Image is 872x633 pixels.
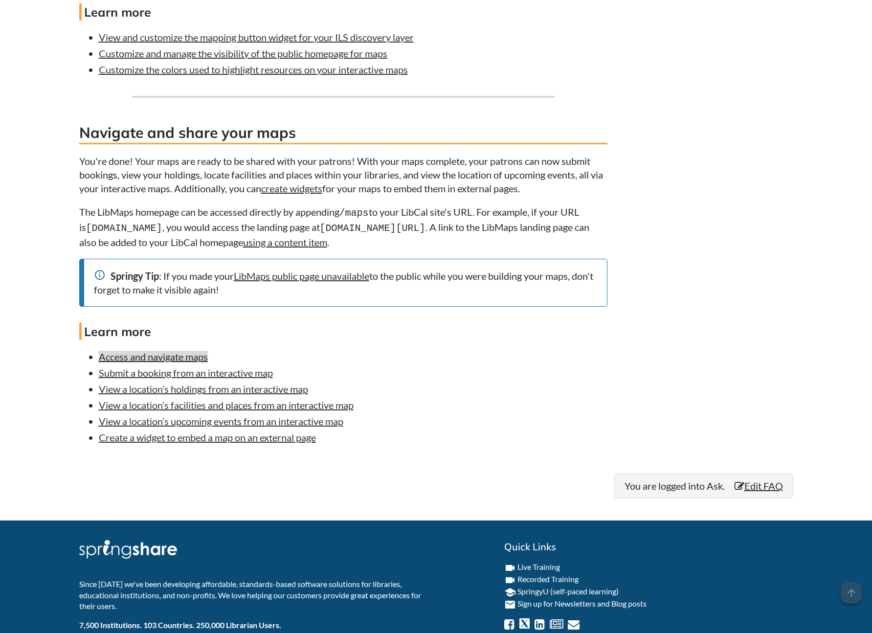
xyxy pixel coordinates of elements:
a: create widgets [261,182,322,194]
img: Springshare [79,540,177,559]
a: SpringyU (self-paced learning) [517,587,619,596]
p: Since [DATE] we've been developing affordable, standards-based software solutions for libraries, ... [79,579,429,611]
i: email [504,599,516,610]
h3: Navigate and share your maps [79,122,607,144]
samp: [DOMAIN_NAME][URL] [320,223,425,234]
a: Access and navigate maps [99,351,208,362]
h2: Quick Links [504,540,793,554]
h4: Learn more [79,323,607,340]
a: View a location’s upcoming events from an interactive map [99,415,343,427]
a: LibMaps public page unavailable [234,270,369,282]
div: : If you made your to the public while you were building your maps, don't forget to make it visib... [94,269,597,296]
a: View a location’s facilities and places from an interactive map [99,399,354,411]
samp: /maps [339,207,369,219]
a: using a content item [243,236,327,248]
a: View and customize the mapping button widget for your ILS discovery layer [99,31,414,43]
a: View a location’s holdings from an interactive map [99,383,308,395]
a: Customize and manage the visibility of the public homepage for maps [99,47,387,59]
p: The LibMaps homepage can be accessed directly by appending to your LibCal site's URL. For example... [79,205,607,249]
i: videocam [504,562,516,574]
b: 7,500 Institutions. 103 Countries. 250,000 Librarian Users. [79,620,281,630]
samp: [DOMAIN_NAME] [86,223,162,234]
i: school [504,587,516,598]
span: info [94,269,106,281]
a: Recorded Training [517,574,579,584]
a: Submit a booking from an interactive map [99,367,273,379]
a: Customize the colors used to highlight resources on your interactive maps [99,64,408,75]
a: Live Training [517,562,560,571]
a: Create a widget to embed a map on an external page [99,431,316,443]
span: arrow_upward [841,582,862,604]
strong: Springy Tip [111,270,159,282]
p: You're done! Your maps are ready to be shared with your patrons! With your maps complete, your pa... [79,154,607,195]
a: Sign up for Newsletters and Blog posts [517,599,647,608]
h4: Learn more [79,3,607,21]
i: videocam [504,574,516,586]
a: Edit FAQ [735,479,783,493]
a: arrow_upward [841,583,862,595]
